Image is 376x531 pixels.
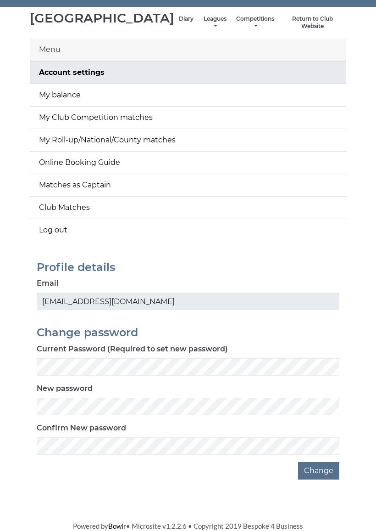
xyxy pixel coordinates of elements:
div: [GEOGRAPHIC_DATA] [30,11,174,25]
label: Email [37,278,59,289]
a: Club Matches [30,197,346,219]
a: Log out [30,219,346,241]
a: Bowlr [108,522,126,530]
label: Current Password (Required to set new password) [37,344,228,355]
div: Menu [30,39,346,61]
span: Powered by • Microsite v1.2.2.6 • Copyright 2019 Bespoke 4 Business [73,522,303,530]
h2: Change password [37,327,339,339]
a: My Club Competition matches [30,107,346,129]
a: Return to Club Website [283,15,342,30]
a: Diary [179,15,194,23]
a: Account settings [30,62,346,84]
label: Confirm New password [37,423,126,434]
a: Competitions [236,15,274,30]
a: Matches as Captain [30,174,346,196]
a: My Roll-up/National/County matches [30,129,346,151]
a: My balance [30,84,346,106]
a: Online Booking Guide [30,152,346,174]
a: Leagues [203,15,227,30]
label: New password [37,383,93,394]
button: Change [298,462,339,480]
h2: Profile details [37,261,339,273]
